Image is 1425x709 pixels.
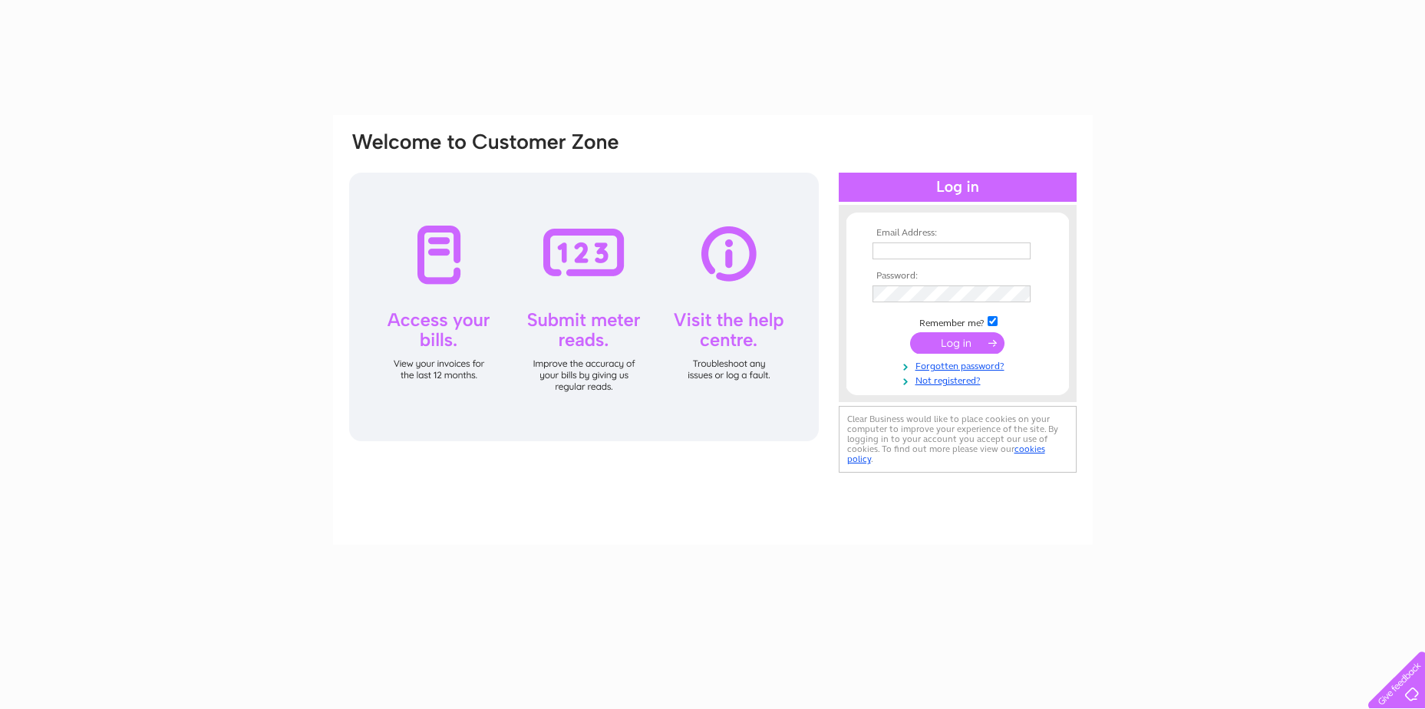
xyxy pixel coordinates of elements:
th: Password: [869,271,1047,282]
a: Forgotten password? [872,358,1047,372]
td: Remember me? [869,314,1047,329]
a: Not registered? [872,372,1047,387]
input: Submit [910,332,1004,354]
th: Email Address: [869,228,1047,239]
a: cookies policy [847,444,1045,464]
div: Clear Business would like to place cookies on your computer to improve your experience of the sit... [839,406,1077,473]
